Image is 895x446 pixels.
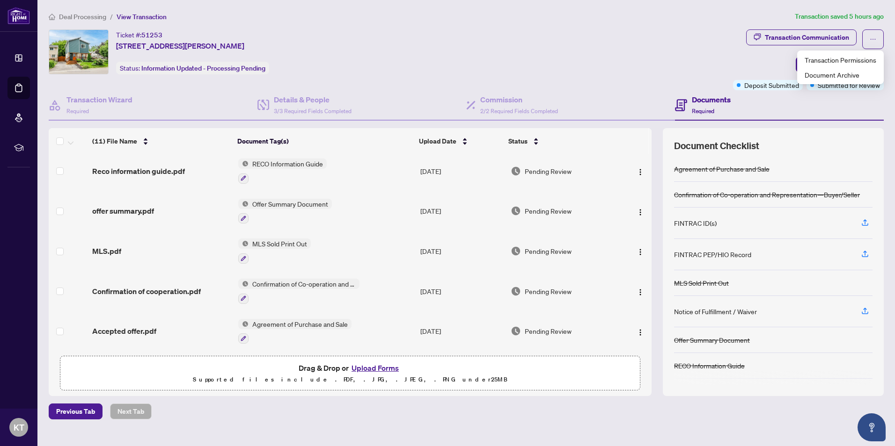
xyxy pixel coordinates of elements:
[66,108,89,115] span: Required
[417,271,507,311] td: [DATE]
[49,14,55,20] span: home
[238,158,327,184] button: Status IconRECO Information Guide
[525,286,572,296] span: Pending Review
[674,335,750,345] div: Offer Summary Document
[238,319,249,329] img: Status Icon
[746,29,857,45] button: Transaction Communication
[66,374,634,385] p: Supported files include .PDF, .JPG, .JPEG, .PNG under 25 MB
[674,249,751,259] div: FINTRAC PEP/HIO Record
[637,248,644,256] img: Logo
[116,62,269,74] div: Status:
[238,279,249,289] img: Status Icon
[480,108,558,115] span: 2/2 Required Fields Completed
[92,136,137,146] span: (11) File Name
[511,166,521,176] img: Document Status
[49,30,108,74] img: IMG-W12295276_1.jpg
[7,7,30,24] img: logo
[525,326,572,336] span: Pending Review
[249,238,311,249] span: MLS Sold Print Out
[511,326,521,336] img: Document Status
[238,279,359,304] button: Status IconConfirmation of Co-operation and Representation—Buyer/Seller
[637,168,644,176] img: Logo
[674,306,757,317] div: Notice of Fulfillment / Waiver
[274,94,352,105] h4: Details & People
[633,203,648,218] button: Logo
[633,244,648,259] button: Logo
[633,324,648,338] button: Logo
[238,199,332,224] button: Status IconOffer Summary Document
[637,288,644,296] img: Logo
[765,30,849,45] div: Transaction Communication
[805,55,876,65] span: Transaction Permissions
[637,209,644,216] img: Logo
[238,158,249,169] img: Status Icon
[234,128,415,154] th: Document Tag(s)
[480,94,558,105] h4: Commission
[299,362,402,374] span: Drag & Drop or
[249,279,359,289] span: Confirmation of Co-operation and Representation—Buyer/Seller
[349,362,402,374] button: Upload Forms
[858,413,886,441] button: Open asap
[238,238,249,249] img: Status Icon
[415,128,505,154] th: Upload Date
[238,319,352,344] button: Status IconAgreement of Purchase and Sale
[249,158,327,169] span: RECO Information Guide
[14,421,24,434] span: KT
[674,139,759,152] span: Document Checklist
[92,165,185,177] span: Reco information guide.pdf
[92,205,154,216] span: offer summary.pdf
[417,191,507,231] td: [DATE]
[116,29,162,40] div: Ticket #:
[692,94,731,105] h4: Documents
[674,360,745,371] div: RECO Information Guide
[88,128,234,154] th: (11) File Name
[110,11,113,22] li: /
[633,284,648,299] button: Logo
[49,403,103,419] button: Previous Tab
[525,246,572,256] span: Pending Review
[525,166,572,176] span: Pending Review
[419,136,456,146] span: Upload Date
[870,36,876,43] span: ellipsis
[60,356,640,391] span: Drag & Drop orUpload FormsSupported files include .PDF, .JPG, .JPEG, .PNG under25MB
[417,311,507,352] td: [DATE]
[238,238,311,264] button: Status IconMLS Sold Print Out
[633,164,648,179] button: Logo
[110,403,152,419] button: Next Tab
[92,325,156,337] span: Accepted offer.pdf
[525,206,572,216] span: Pending Review
[796,57,884,72] button: Update for Admin Review
[417,231,507,271] td: [DATE]
[141,64,265,72] span: Information Updated - Processing Pending
[805,70,876,80] span: Document Archive
[92,286,201,297] span: Confirmation of cooperation.pdf
[92,245,121,257] span: MLS.pdf
[511,246,521,256] img: Document Status
[141,31,162,39] span: 51253
[674,164,770,174] div: Agreement of Purchase and Sale
[417,151,507,191] td: [DATE]
[249,199,332,209] span: Offer Summary Document
[59,13,106,21] span: Deal Processing
[274,108,352,115] span: 3/3 Required Fields Completed
[238,199,249,209] img: Status Icon
[674,278,729,288] div: MLS Sold Print Out
[56,404,95,419] span: Previous Tab
[795,11,884,22] article: Transaction saved 5 hours ago
[511,206,521,216] img: Document Status
[674,218,717,228] div: FINTRAC ID(s)
[116,40,244,51] span: [STREET_ADDRESS][PERSON_NAME]
[637,329,644,336] img: Logo
[66,94,132,105] h4: Transaction Wizard
[692,108,714,115] span: Required
[117,13,167,21] span: View Transaction
[744,80,799,90] span: Deposit Submitted
[674,189,860,200] div: Confirmation of Co-operation and Representation—Buyer/Seller
[505,128,617,154] th: Status
[249,319,352,329] span: Agreement of Purchase and Sale
[508,136,528,146] span: Status
[818,80,880,90] span: Submitted for Review
[511,286,521,296] img: Document Status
